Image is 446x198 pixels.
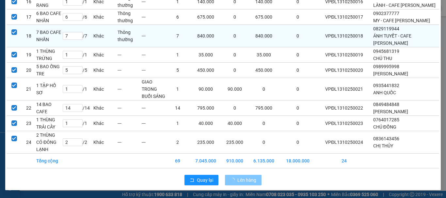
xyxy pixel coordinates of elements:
td: 24 [316,153,373,168]
span: 0849484848 [373,102,399,107]
td: 0 [222,62,248,78]
td: 1 TẬP HỒ SƠ [36,78,63,100]
td: 235.000 [222,131,248,153]
td: 1 THÙNG TRÁI CÂY [36,115,63,131]
td: 5 BAO ỐNG TRE [36,62,63,78]
td: 1 [166,78,190,100]
td: 40.000 [190,115,222,131]
td: 7.045.000 [190,153,222,168]
span: 0989995998 [373,64,399,69]
td: 14 [166,100,190,115]
td: 0 [248,115,280,131]
td: 0 [222,100,248,115]
li: Tổng kho TTC [PERSON_NAME], Đường 10, [PERSON_NAME], Dĩ An [36,16,148,32]
td: / 14 [62,100,93,115]
td: Khác [93,78,117,100]
td: 0 [222,47,248,62]
td: 23 [21,115,36,131]
td: 18 [21,24,36,47]
td: 0 [222,9,248,24]
td: Khác [93,115,117,131]
td: 0 [280,9,316,24]
b: Phiếu giao hàng [62,42,122,50]
td: 22 [21,100,36,115]
td: 90.000 [222,78,248,100]
td: VPĐL1310250018 [316,24,373,47]
td: Khác [93,9,117,24]
td: Thông thường [117,24,141,47]
td: VPĐL1310250020 [316,62,373,78]
td: / 1 [62,47,93,62]
td: 1 THÙNG TRỨNG [36,47,63,62]
td: --- [117,131,141,153]
span: loading [230,178,237,182]
span: 0935441832 [373,83,399,88]
td: / 5 [62,62,93,78]
span: Quay lại [197,176,213,184]
span: [PERSON_NAME] [373,71,408,76]
span: LÀNH - CAFE [PERSON_NAME] [373,3,436,8]
td: 6 BAO CAFE NHÂN [36,9,63,24]
td: 7 [166,24,190,47]
td: / 7 [62,24,93,47]
td: --- [141,100,166,115]
td: --- [141,9,166,24]
td: 14 BAO CAFE [36,100,63,115]
span: 0764017285 [373,117,399,122]
td: Khác [93,47,117,62]
td: 795.000 [248,100,280,115]
td: / 1 [62,115,93,131]
span: [PERSON_NAME] [373,109,408,114]
td: Thông thường [117,9,141,24]
td: / 6 [62,9,93,24]
td: Tổng cộng [36,153,63,168]
td: --- [117,62,141,78]
td: 6.135.000 [248,153,280,168]
td: 21 [21,78,36,100]
span: 0836143456 [373,136,399,141]
td: 0 [280,100,316,115]
td: 0 [280,47,316,62]
td: 840.000 [248,24,280,47]
td: Khác [93,62,117,78]
span: MY - CAFE [PERSON_NAME] [373,18,430,23]
button: rollbackQuay lại [184,175,218,185]
td: 0 [280,62,316,78]
td: / 1 [62,78,93,100]
td: VPĐL1310250022 [316,100,373,115]
td: 35.000 [190,47,222,62]
span: 0945681319 [373,49,399,54]
li: Hotline: 0786454126 [36,32,148,40]
td: 1 [166,115,190,131]
td: 450.000 [190,62,222,78]
td: 19 [21,47,36,62]
td: 2 THÙNG CÓ ĐÔNG LẠNH [36,131,63,153]
td: 17 [21,9,36,24]
td: 910.000 [222,153,248,168]
td: 840.000 [190,24,222,47]
td: 24 [21,131,36,153]
td: 1 [166,47,190,62]
td: --- [141,24,166,47]
td: --- [117,78,141,100]
span: rollback [190,178,194,183]
td: VPĐL1310250019 [316,47,373,62]
td: 2 [166,131,190,153]
td: Khác [93,131,117,153]
td: VPĐL1310250023 [316,115,373,131]
td: VPĐL1310250021 [316,78,373,100]
img: logo.jpg [8,8,41,41]
td: 20 [21,62,36,78]
td: 450.000 [248,62,280,78]
span: CHÚ ĐỒNG [373,124,396,129]
td: 0 [280,115,316,131]
td: 0 [280,131,316,153]
td: 235.000 [190,131,222,153]
td: 0 [248,78,280,100]
td: --- [117,115,141,131]
td: Khác [93,100,117,115]
td: 0 [222,24,248,47]
td: 18.000.000 [280,153,316,168]
td: 0 [280,78,316,100]
td: 7 BAO CAFE NHÂN [36,24,63,47]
